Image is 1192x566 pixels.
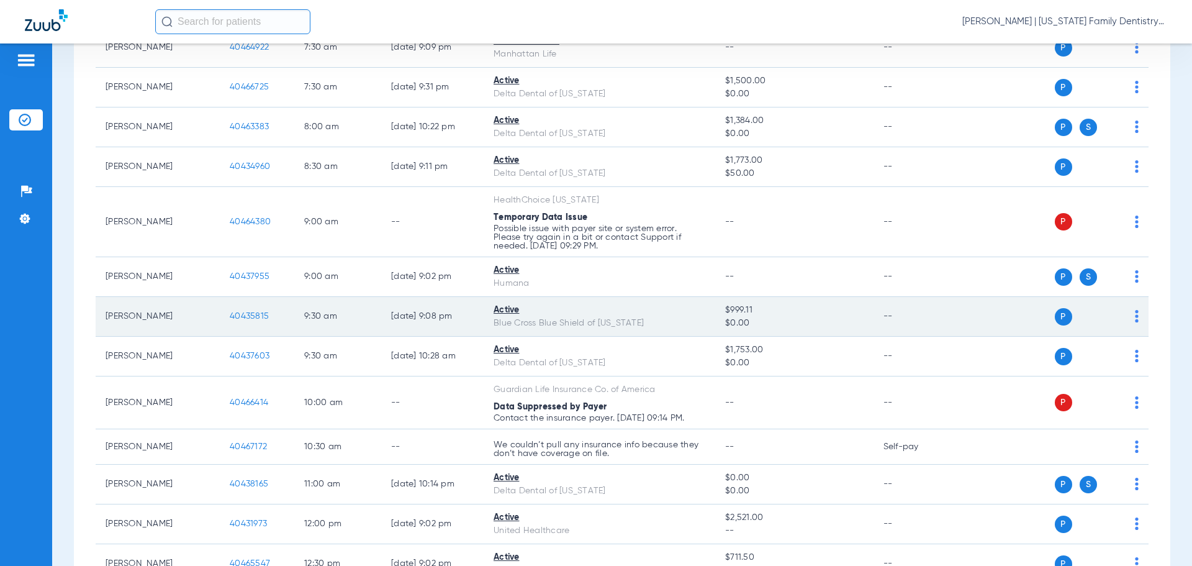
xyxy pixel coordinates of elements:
[1080,476,1097,493] span: S
[96,187,220,257] td: [PERSON_NAME]
[725,167,863,180] span: $50.00
[1135,270,1139,283] img: group-dot-blue.svg
[874,107,957,147] td: --
[1055,516,1072,533] span: P
[1135,350,1139,362] img: group-dot-blue.svg
[874,465,957,504] td: --
[381,107,484,147] td: [DATE] 10:22 PM
[1055,268,1072,286] span: P
[294,297,381,337] td: 9:30 AM
[1135,81,1139,93] img: group-dot-blue.svg
[725,272,734,281] span: --
[725,551,863,564] span: $711.50
[1055,308,1072,326] span: P
[1055,79,1072,96] span: P
[1055,39,1072,57] span: P
[381,147,484,187] td: [DATE] 9:11 PM
[1135,160,1139,173] img: group-dot-blue.svg
[230,43,269,52] span: 40464922
[962,16,1167,28] span: [PERSON_NAME] | [US_STATE] Family Dentistry
[494,524,705,537] div: United Healthcare
[874,187,957,257] td: --
[494,127,705,140] div: Delta Dental of [US_STATE]
[381,337,484,377] td: [DATE] 10:28 AM
[381,68,484,107] td: [DATE] 9:31 PM
[1055,476,1072,493] span: P
[294,147,381,187] td: 8:30 AM
[381,297,484,337] td: [DATE] 9:08 PM
[96,465,220,504] td: [PERSON_NAME]
[494,264,705,277] div: Active
[294,28,381,68] td: 7:30 AM
[1055,213,1072,231] span: P
[494,344,705,357] div: Active
[494,194,705,207] div: HealthChoice [US_STATE]
[725,217,734,226] span: --
[96,504,220,544] td: [PERSON_NAME]
[725,442,734,451] span: --
[725,127,863,140] span: $0.00
[725,304,863,317] span: $999.11
[96,337,220,377] td: [PERSON_NAME]
[494,224,705,250] p: Possible issue with payer site or system error. Please try again in a bit or contact Support if n...
[230,480,268,488] span: 40438165
[16,53,36,68] img: hamburger-icon
[725,114,863,127] span: $1,384.00
[294,465,381,504] td: 11:00 AM
[725,317,863,330] span: $0.00
[494,167,705,180] div: Delta Dental of [US_STATE]
[230,217,271,226] span: 40464380
[230,398,268,407] span: 40466414
[494,414,705,422] p: Contact the insurance payer. [DATE] 09:14 PM.
[230,519,267,528] span: 40431973
[96,28,220,68] td: [PERSON_NAME]
[230,352,269,360] span: 40437603
[1055,158,1072,176] span: P
[494,551,705,564] div: Active
[494,317,705,330] div: Blue Cross Blue Shield of [US_STATE]
[294,257,381,297] td: 9:00 AM
[294,337,381,377] td: 9:30 AM
[725,398,734,407] span: --
[1135,216,1139,228] img: group-dot-blue.svg
[494,154,705,167] div: Active
[874,257,957,297] td: --
[1135,478,1139,490] img: group-dot-blue.svg
[1135,440,1139,453] img: group-dot-blue.svg
[294,68,381,107] td: 7:30 AM
[494,88,705,101] div: Delta Dental of [US_STATE]
[230,122,269,131] span: 40463383
[155,9,310,34] input: Search for patients
[494,277,705,290] div: Humana
[494,114,705,127] div: Active
[294,429,381,465] td: 10:30 AM
[725,511,863,524] span: $2,521.00
[230,272,269,281] span: 40437955
[494,511,705,524] div: Active
[1055,119,1072,136] span: P
[96,257,220,297] td: [PERSON_NAME]
[1130,506,1192,566] div: Chat Widget
[230,442,267,451] span: 40467172
[494,440,705,458] p: We couldn’t pull any insurance info because they don’t have coverage on file.
[1055,348,1072,365] span: P
[96,377,220,429] td: [PERSON_NAME]
[294,107,381,147] td: 8:00 AM
[294,504,381,544] td: 12:00 PM
[725,485,863,498] span: $0.00
[725,472,863,485] span: $0.00
[494,304,705,317] div: Active
[381,429,484,465] td: --
[381,187,484,257] td: --
[25,9,68,31] img: Zuub Logo
[874,68,957,107] td: --
[725,75,863,88] span: $1,500.00
[874,429,957,465] td: Self-pay
[874,377,957,429] td: --
[725,43,734,52] span: --
[230,312,269,321] span: 40435815
[494,48,705,61] div: Manhattan Life
[874,337,957,377] td: --
[725,357,863,370] span: $0.00
[494,472,705,485] div: Active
